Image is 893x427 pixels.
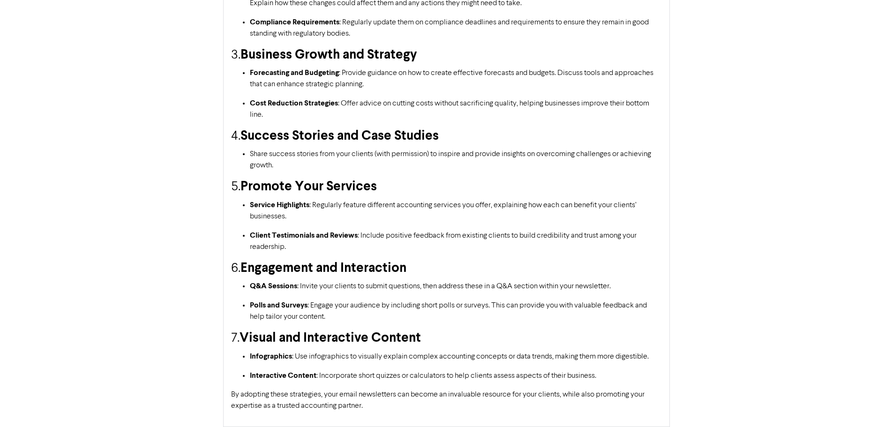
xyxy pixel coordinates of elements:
strong: Promote Your Services [240,178,377,195]
strong: Q&A Sessions [250,281,297,291]
p: : Offer advice on cutting costs without sacrificing quality, helping businesses improve their bot... [250,97,662,120]
p: : Include positive feedback from existing clients to build credibility and trust among your reade... [250,230,662,253]
strong: Success Stories and Case Studies [240,127,439,144]
p: : Invite your clients to submit questions, then address these in a Q&A section within your newsle... [250,280,662,292]
h3: 6. [231,260,662,277]
li: Share success stories from your clients (with permission) to inspire and provide insights on over... [250,149,662,171]
p: : Regularly feature different accounting services you offer, explaining how each can benefit your... [250,199,662,222]
p: By adopting these strategies, your email newsletters can become an invaluable resource for your c... [231,389,662,412]
strong: Cost Reduction Strategies [250,98,338,108]
strong: Business Growth and Strategy [240,46,417,63]
p: : Regularly update them on compliance deadlines and requirements to ensure they remain in good st... [250,16,662,39]
strong: Engagement and Interaction [240,260,406,276]
strong: Forecasting and Budgeting [250,68,339,77]
p: : Provide guidance on how to create effective forecasts and budgets. Discuss tools and approaches... [250,67,662,90]
strong: Interactive Content [250,371,316,380]
p: : Engage your audience by including short polls or surveys. This can provide you with valuable fe... [250,300,662,322]
strong: Compliance Requirements [250,17,339,27]
strong: Polls and Surveys [250,300,308,310]
h3: 3. [231,47,662,64]
h3: 5. [231,179,662,195]
strong: Service Highlights [250,200,309,210]
strong: Client Testimonials and Reviews [250,231,358,240]
p: : Incorporate short quizzes or calculators to help clients assess aspects of their business. [250,370,662,382]
p: : Use infographics to visually explain complex accounting concepts or data trends, making them mo... [250,351,662,362]
strong: Infographics [250,352,292,361]
strong: Visual and Interactive Content [240,330,421,346]
iframe: Chat Widget [846,382,893,427]
h3: 4. [231,128,662,145]
h3: 7. [231,330,662,347]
